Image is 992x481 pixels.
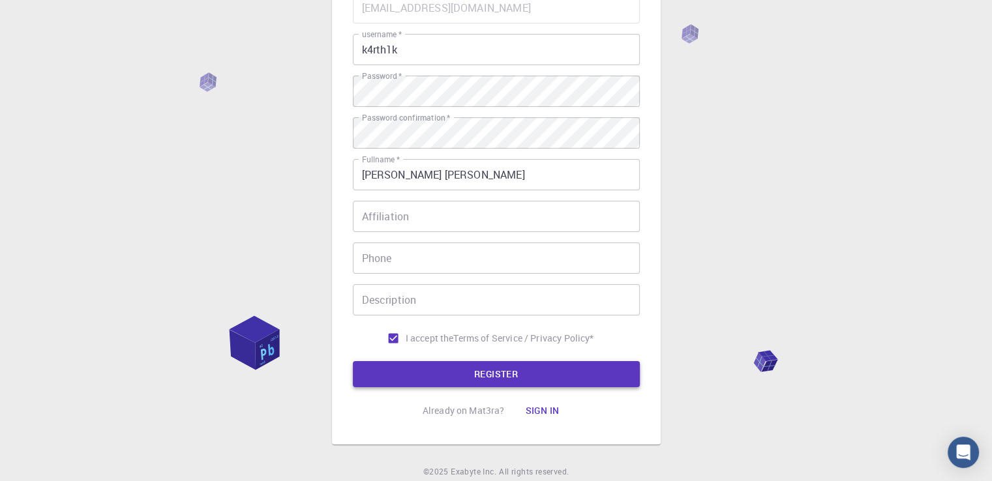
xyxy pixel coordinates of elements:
[451,465,496,478] a: Exabyte Inc.
[499,465,569,478] span: All rights reserved.
[451,466,496,476] span: Exabyte Inc.
[453,332,594,345] p: Terms of Service / Privacy Policy *
[362,154,400,165] label: Fullname
[423,465,451,478] span: © 2025
[353,361,640,387] button: REGISTER
[515,398,569,424] button: Sign in
[362,112,450,123] label: Password confirmation
[362,70,402,81] label: Password
[406,332,454,345] span: I accept the
[362,29,402,40] label: username
[948,437,979,468] div: Open Intercom Messenger
[453,332,594,345] a: Terms of Service / Privacy Policy*
[423,404,505,417] p: Already on Mat3ra?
